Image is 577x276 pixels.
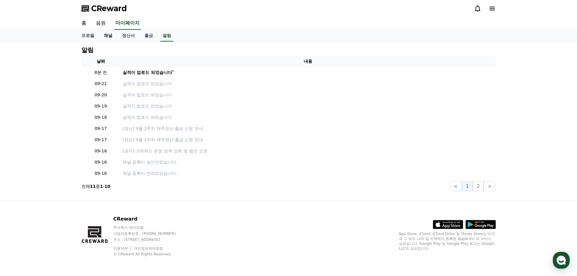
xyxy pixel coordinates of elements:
a: CReward [81,4,127,13]
p: 전체 중 - [81,183,111,189]
a: [정산] 9월 1주차 매주정산 출금 신청 안내 [123,137,493,143]
span: CReward [91,4,127,13]
p: 채널 등록이 반려되었습니다. [123,170,493,177]
a: 대화 [40,192,78,207]
p: 8분 전 [84,69,118,76]
p: 채널 등록이 승인되었습니다. [123,159,493,165]
a: 알림 [160,30,174,42]
th: 날짜 [81,56,120,67]
p: CReward [113,215,187,223]
p: 09-16 [84,148,118,154]
a: 채널 [99,30,117,42]
a: 개인정보처리방침 [134,246,163,251]
a: 이용약관 [113,246,132,251]
span: 홈 [19,201,23,206]
a: 실적이 업로드 되었습니다 [123,81,493,87]
a: 음원 [91,17,111,30]
p: © CReward All Rights Reserved. [113,252,187,257]
a: [정산] 9월 2주차 매주정산 출금 신청 안내 [123,125,493,132]
a: 실적이 업로드 되었습니다 [123,69,493,76]
a: 실적이 업로드 되었습니다 [123,103,493,109]
button: 1 [462,181,473,191]
strong: 11 [90,184,96,189]
p: 09-18 [84,114,118,121]
p: 09-16 [84,170,118,177]
strong: 1 [100,184,103,189]
a: 마이페이지 [114,17,141,30]
a: 실적이 업로드 되었습니다 [123,92,493,98]
a: 홈 [2,192,40,207]
p: 09-20 [84,92,118,98]
a: [공지] 크리워드 운영 정책 강화 및 협조 요청 [123,148,493,154]
p: 09-16 [84,159,118,165]
button: < [450,181,462,191]
p: 09-21 [84,81,118,87]
p: 09-19 [84,103,118,109]
div: 실적이 업로드 되었습니다 [123,69,172,76]
span: 설정 [94,201,101,206]
p: 주소 : [STREET_ADDRESS] [113,237,187,242]
button: 2 [473,181,484,191]
p: 사업자등록번호 : [PHONE_NUMBER] [113,231,187,236]
h4: 알림 [81,47,94,53]
span: 대화 [55,201,63,206]
p: 09-17 [84,137,118,143]
p: 09-17 [84,125,118,132]
a: 프로필 [77,30,99,42]
p: 주식회사 와이피랩 [113,225,187,230]
th: 내용 [120,56,496,67]
a: 설정 [78,192,116,207]
button: > [484,181,496,191]
a: 실적이 업로드 되었습니다 [123,114,493,121]
a: 정산서 [117,30,140,42]
strong: 10 [104,184,110,189]
p: App Store, iCloud, iCloud Drive 및 iTunes Store는 미국과 그 밖의 나라 및 지역에서 등록된 Apple Inc.의 서비스 상표입니다. Goo... [399,231,496,251]
a: 출금 [140,30,158,42]
a: 홈 [77,17,91,30]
